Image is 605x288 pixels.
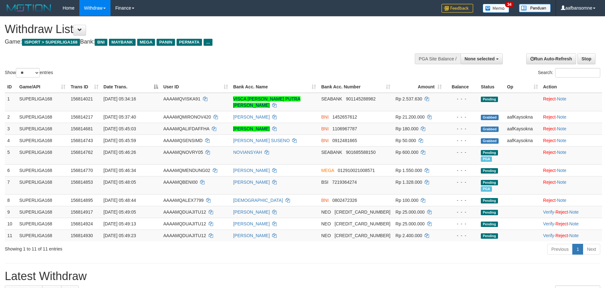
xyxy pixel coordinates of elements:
img: Button%20Memo.svg [483,4,509,13]
span: Rp 1.328.000 [395,180,422,185]
a: Stop [577,53,595,64]
span: Pending [481,180,498,185]
th: Balance [444,81,478,93]
span: AAAAMQNOVRY05 [163,150,203,155]
td: SUPERLIGA168 [17,164,68,176]
span: [DATE] 05:46:26 [104,150,136,155]
span: [DATE] 05:34:16 [104,96,136,101]
span: NEO [321,221,331,226]
td: aafKaysokna [505,111,541,123]
span: BNI [95,39,107,46]
span: 156814770 [71,168,93,173]
span: AAAAMQDUAJITU12 [163,221,206,226]
span: Rp 100.000 [395,198,418,203]
a: Run Auto-Refresh [526,53,576,64]
td: SUPERLIGA168 [17,218,68,230]
th: Date Trans.: activate to sort column descending [101,81,161,93]
span: BNI [321,114,328,120]
div: - - - [447,221,476,227]
span: BSI [321,180,328,185]
span: [DATE] 05:48:05 [104,180,136,185]
span: AAAAMQBENI00 [163,180,198,185]
span: AAAAMQALIFDAFFHA [163,126,209,131]
span: NEO [321,233,331,238]
td: 5 [5,146,17,164]
a: Note [557,150,567,155]
span: None selected [465,56,495,61]
span: Pending [481,97,498,102]
th: Status [478,81,505,93]
select: Showentries [16,68,40,78]
div: Showing 1 to 11 of 11 entries [5,243,247,252]
span: 156814217 [71,114,93,120]
td: SUPERLIGA168 [17,194,68,206]
th: Game/API: activate to sort column ascending [17,81,68,93]
span: Copy 901145288982 to clipboard [346,96,375,101]
span: ... [204,39,212,46]
a: [PERSON_NAME] [233,114,270,120]
div: - - - [447,232,476,239]
td: 7 [5,176,17,194]
td: SUPERLIGA168 [17,146,68,164]
a: [PERSON_NAME] [233,221,270,226]
td: SUPERLIGA168 [17,111,68,123]
span: Copy 7219364274 to clipboard [332,180,357,185]
td: SUPERLIGA168 [17,93,68,111]
td: SUPERLIGA168 [17,230,68,241]
td: · · [541,218,602,230]
div: - - - [447,197,476,203]
td: 9 [5,206,17,218]
span: Rp 600.000 [395,150,418,155]
th: Amount: activate to sort column ascending [393,81,444,93]
button: None selected [460,53,503,64]
th: Bank Acc. Number: activate to sort column ascending [319,81,393,93]
div: - - - [447,167,476,174]
a: Note [569,221,579,226]
span: AAAAMQALEX7799 [163,198,204,203]
span: SEABANK [321,96,342,101]
a: [PERSON_NAME] [233,209,270,215]
span: AAAAMQDUAJITU12 [163,209,206,215]
th: Bank Acc. Name: activate to sort column ascending [231,81,319,93]
span: Copy 901685588150 to clipboard [346,150,375,155]
span: [DATE] 05:49:13 [104,221,136,226]
span: [DATE] 05:49:05 [104,209,136,215]
img: Feedback.jpg [441,4,473,13]
a: Reject [555,233,568,238]
div: - - - [447,149,476,155]
span: Copy 1106967787 to clipboard [332,126,357,131]
span: 156814930 [71,233,93,238]
a: Reject [543,114,556,120]
a: [DEMOGRAPHIC_DATA] [233,198,283,203]
h4: Game: Bank: [5,39,397,45]
td: 4 [5,134,17,146]
a: Note [557,126,567,131]
div: - - - [447,96,476,102]
td: · · [541,206,602,218]
a: Note [557,168,567,173]
th: Action [541,81,602,93]
span: 156814762 [71,150,93,155]
a: Note [569,233,579,238]
span: Grabbed [481,127,499,132]
span: Copy 5859457140486971 to clipboard [334,221,390,226]
a: Reject [555,221,568,226]
td: · [541,111,602,123]
td: · [541,93,602,111]
a: [PERSON_NAME] SUSENO [233,138,290,143]
span: [DATE] 05:49:23 [104,233,136,238]
span: Grabbed [481,115,499,120]
span: Rp 2.537.630 [395,96,422,101]
td: aafKaysokna [505,123,541,134]
span: Pending [481,222,498,227]
span: Grabbed [481,138,499,144]
span: [DATE] 05:45:03 [104,126,136,131]
span: AAAAMQMENDUNG02 [163,168,210,173]
a: [PERSON_NAME] [233,233,270,238]
span: 156814917 [71,209,93,215]
span: 156814853 [71,180,93,185]
a: Reject [555,209,568,215]
span: AAAAMQSENSIMD [163,138,203,143]
span: Pending [481,168,498,174]
span: ISPORT > SUPERLIGA168 [22,39,80,46]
